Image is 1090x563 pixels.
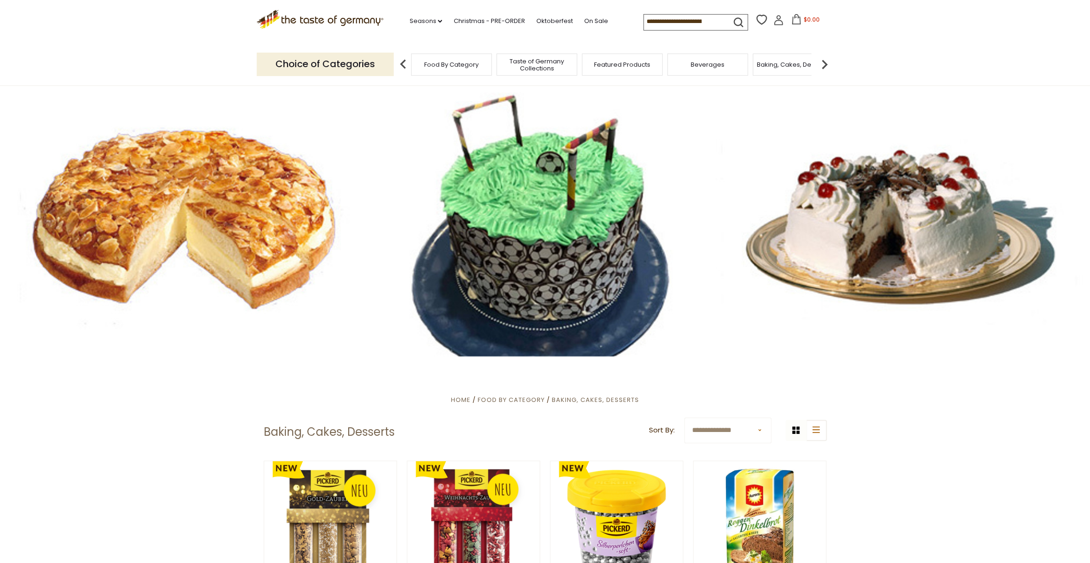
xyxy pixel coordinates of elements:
[536,16,572,26] a: Oktoberfest
[757,61,830,68] a: Baking, Cakes, Desserts
[499,58,574,72] a: Taste of Germany Collections
[394,55,412,74] img: previous arrow
[594,61,650,68] a: Featured Products
[815,55,834,74] img: next arrow
[409,16,442,26] a: Seasons
[691,61,724,68] a: Beverages
[257,53,394,76] p: Choice of Categories
[478,395,545,404] a: Food By Category
[785,14,825,28] button: $0.00
[803,15,819,23] span: $0.00
[451,395,471,404] a: Home
[264,425,395,439] h1: Baking, Cakes, Desserts
[453,16,525,26] a: Christmas - PRE-ORDER
[552,395,639,404] a: Baking, Cakes, Desserts
[584,16,608,26] a: On Sale
[424,61,479,68] a: Food By Category
[649,424,675,436] label: Sort By:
